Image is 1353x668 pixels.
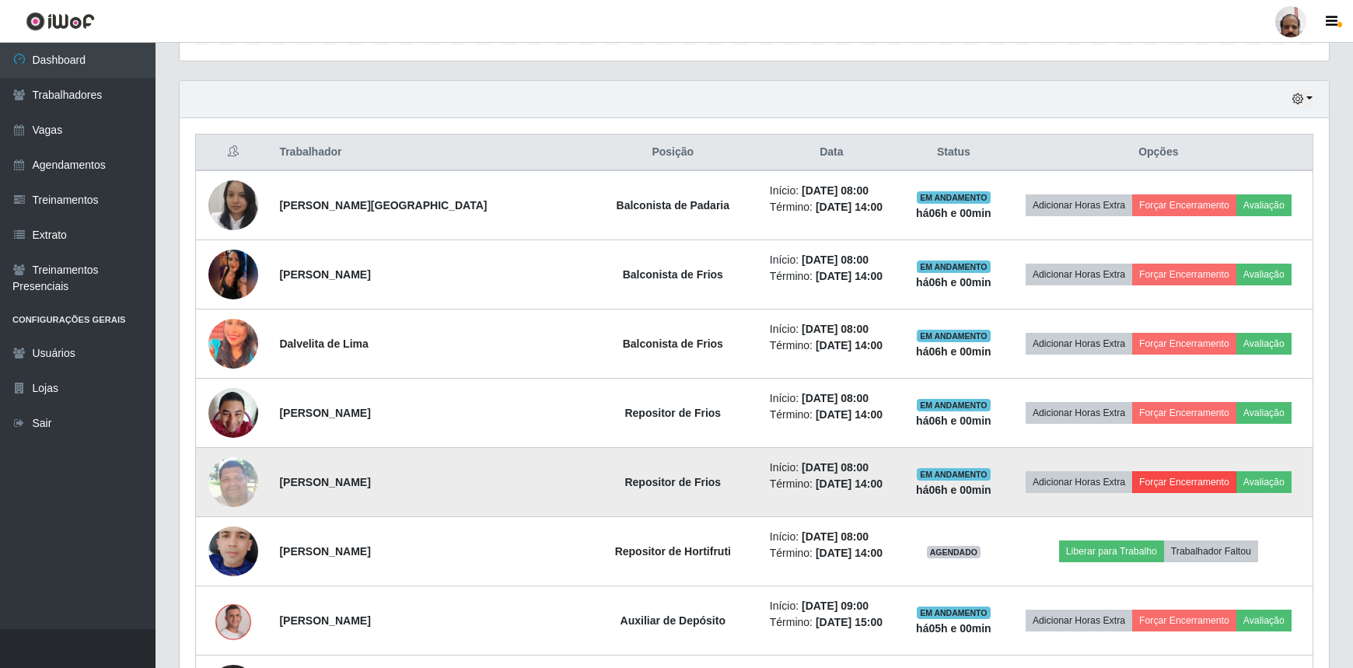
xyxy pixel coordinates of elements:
span: AGENDADO [927,546,981,558]
strong: Repositor de Frios [624,476,721,488]
li: Término: [770,337,893,354]
button: Adicionar Horas Extra [1026,264,1132,285]
time: [DATE] 08:00 [802,254,869,266]
button: Avaliação [1236,471,1292,493]
li: Início: [770,183,893,199]
time: [DATE] 08:00 [802,184,869,197]
time: [DATE] 08:00 [802,461,869,474]
time: [DATE] 14:00 [816,477,883,490]
time: [DATE] 14:00 [816,408,883,421]
button: Forçar Encerramento [1132,264,1236,285]
button: Avaliação [1236,194,1292,216]
button: Forçar Encerramento [1132,610,1236,631]
time: [DATE] 14:00 [816,270,883,282]
span: EM ANDAMENTO [917,330,991,342]
li: Término: [770,268,893,285]
strong: Balconista de Frios [623,268,723,281]
strong: [PERSON_NAME] [279,614,370,627]
strong: há 06 h e 00 min [916,345,991,358]
time: [DATE] 08:00 [802,392,869,404]
strong: Balconista de Padaria [617,199,730,212]
th: Posição [586,135,760,171]
button: Adicionar Horas Extra [1026,333,1132,355]
li: Início: [770,321,893,337]
span: EM ANDAMENTO [917,607,991,619]
img: CoreUI Logo [26,12,95,31]
time: [DATE] 14:00 [816,339,883,351]
span: EM ANDAMENTO [917,261,991,273]
li: Término: [770,199,893,215]
li: Término: [770,407,893,423]
li: Início: [770,460,893,476]
strong: [PERSON_NAME] [279,407,370,419]
li: Início: [770,390,893,407]
button: Adicionar Horas Extra [1026,610,1132,631]
button: Trabalhador Faltou [1164,540,1258,562]
strong: há 06 h e 00 min [916,276,991,289]
strong: Balconista de Frios [623,337,723,350]
button: Adicionar Horas Extra [1026,471,1132,493]
strong: há 06 h e 00 min [916,484,991,496]
strong: [PERSON_NAME][GEOGRAPHIC_DATA] [279,199,487,212]
strong: Repositor de Frios [624,407,721,419]
button: Avaliação [1236,333,1292,355]
button: Avaliação [1236,402,1292,424]
th: Data [760,135,903,171]
li: Início: [770,529,893,545]
img: 1729993333781.jpeg [208,174,258,236]
li: Início: [770,598,893,614]
strong: Auxiliar de Depósito [621,614,725,627]
time: [DATE] 14:00 [816,201,883,213]
li: Início: [770,252,893,268]
strong: há 06 h e 00 min [916,207,991,219]
strong: Repositor de Hortifruti [615,545,731,558]
strong: Dalvelita de Lima [279,337,368,350]
img: 1650455423616.jpeg [208,379,258,446]
li: Término: [770,476,893,492]
strong: há 05 h e 00 min [916,622,991,635]
strong: [PERSON_NAME] [279,476,370,488]
li: Término: [770,614,893,631]
th: Status [903,135,1005,171]
time: [DATE] 15:00 [816,616,883,628]
img: 1697490161329.jpeg [208,449,258,515]
time: [DATE] 14:00 [816,547,883,559]
span: EM ANDAMENTO [917,191,991,204]
time: [DATE] 08:00 [802,530,869,543]
button: Forçar Encerramento [1132,471,1236,493]
img: 1750110449743.jpeg [208,496,258,607]
button: Adicionar Horas Extra [1026,402,1132,424]
button: Liberar para Trabalho [1059,540,1164,562]
li: Término: [770,545,893,561]
img: 1745291755814.jpeg [208,219,258,330]
img: 1753657794780.jpeg [208,600,258,641]
strong: [PERSON_NAME] [279,545,370,558]
time: [DATE] 09:00 [802,600,869,612]
button: Forçar Encerramento [1132,402,1236,424]
th: Opções [1005,135,1313,171]
button: Adicionar Horas Extra [1026,194,1132,216]
time: [DATE] 08:00 [802,323,869,335]
button: Forçar Encerramento [1132,194,1236,216]
th: Trabalhador [270,135,585,171]
button: Avaliação [1236,264,1292,285]
strong: há 06 h e 00 min [916,414,991,427]
button: Forçar Encerramento [1132,333,1236,355]
strong: [PERSON_NAME] [279,268,370,281]
button: Avaliação [1236,610,1292,631]
img: 1737380446877.jpeg [208,313,258,375]
span: EM ANDAMENTO [917,468,991,481]
span: EM ANDAMENTO [917,399,991,411]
